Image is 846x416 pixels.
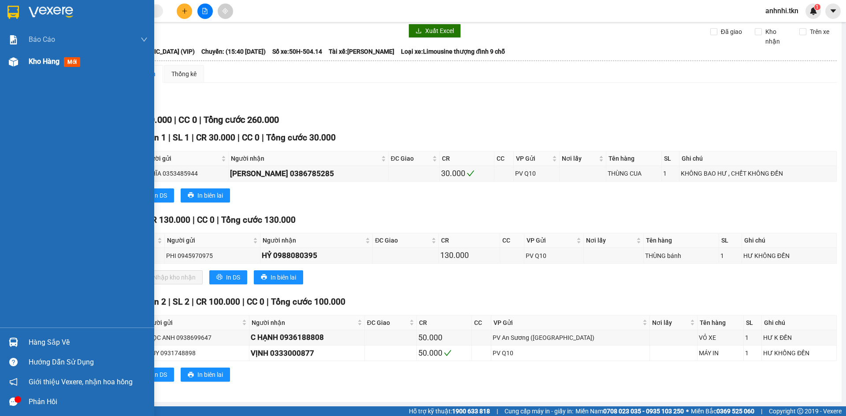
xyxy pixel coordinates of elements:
[29,336,148,349] div: Hàng sắp về
[251,331,363,343] div: C HẠNH 0936188808
[230,168,387,180] div: [PERSON_NAME] 0386785285
[204,114,279,125] span: Tổng cước 260.000
[141,36,148,43] span: down
[797,408,803,414] span: copyright
[226,272,240,282] span: In DS
[177,4,192,19] button: plus
[178,114,197,125] span: CC 0
[491,330,650,346] td: PV An Sương (Hàng Hóa)
[201,47,266,56] span: Chuyến: (15:40 [DATE])
[467,169,475,177] span: check
[197,4,213,19] button: file-add
[174,114,176,125] span: |
[758,5,805,16] span: anhnhi.tkn
[526,251,582,261] div: PV Q10
[143,133,166,143] span: Đơn 1
[699,348,742,358] div: MÁY IN
[515,169,558,178] div: PV Q10
[254,270,303,284] button: printerIn biên lai
[699,333,742,342] div: VỎ XE
[606,151,661,166] th: Tên hàng
[662,151,679,166] th: SL
[9,358,18,366] span: question-circle
[272,47,322,56] span: Số xe: 50H-504.14
[418,331,471,344] div: 50.000
[136,270,203,284] button: downloadNhập kho nhận
[761,406,762,416] span: |
[809,7,817,15] img: icon-new-feature
[231,154,379,163] span: Người nhận
[440,249,498,261] div: 130.000
[145,318,241,328] span: Người gửi
[645,251,717,261] div: THÙNG bánh
[663,169,678,178] div: 1
[29,356,148,369] div: Hướng dẫn sử dụng
[193,215,195,225] span: |
[500,233,525,248] th: CC
[171,69,197,79] div: Thống kê
[716,408,754,415] strong: 0369 525 060
[829,7,837,15] span: caret-down
[173,297,189,307] span: SL 2
[267,297,269,307] span: |
[242,297,245,307] span: |
[222,8,228,14] span: aim
[29,395,148,409] div: Phản hồi
[493,333,648,342] div: PV An Sương ([GEOGRAPHIC_DATA])
[173,133,189,143] span: SL 1
[29,34,55,45] span: Báo cáo
[494,151,513,166] th: CC
[375,236,430,245] span: ĐC Giao
[146,215,190,225] span: CR 130.000
[197,370,223,379] span: In biên lai
[719,233,742,248] th: SL
[763,333,835,342] div: HƯ K ĐỀN
[416,28,422,35] span: download
[197,215,215,225] span: CC 0
[144,348,248,358] div: THỦY 0931748898
[417,316,472,330] th: CR
[562,154,597,163] span: Nơi lấy
[527,236,574,245] span: VP Gửi
[745,333,760,342] div: 1
[717,27,746,37] span: Đã giao
[493,318,641,328] span: VP Gửi
[603,408,684,415] strong: 0708 023 035 - 0935 103 250
[698,316,744,330] th: Tên hàng
[505,406,573,416] span: Cung cấp máy in - giấy in:
[153,191,167,200] span: In DS
[744,316,762,330] th: SL
[329,47,394,56] span: Tài xế: [PERSON_NAME]
[444,349,452,357] span: check
[251,347,363,359] div: VỊNH 0333000877
[516,154,551,163] span: VP Gửi
[418,347,471,359] div: 50.000
[209,270,247,284] button: printerIn DS
[7,6,19,19] img: logo-vxr
[237,133,240,143] span: |
[196,297,240,307] span: CR 100.000
[252,318,356,328] span: Người nhận
[181,188,230,202] button: printerIn biên lai
[29,57,59,66] span: Kho hàng
[64,57,80,67] span: mới
[762,27,793,46] span: Kho nhận
[168,297,171,307] span: |
[262,250,371,261] div: HỶ 0988080395
[153,370,167,379] span: In DS
[247,297,264,307] span: CC 0
[29,376,133,387] span: Giới thiệu Vexere, nhận hoa hồng
[408,24,461,38] button: downloadXuất Excel
[575,406,684,416] span: Miền Nam
[144,333,248,342] div: NGỌC ANH 0938699647
[216,274,223,281] span: printer
[196,133,235,143] span: CR 30.000
[192,133,194,143] span: |
[9,35,18,44] img: solution-icon
[441,167,493,180] div: 30.000
[143,154,219,163] span: Người gửi
[202,8,208,14] span: file-add
[263,236,364,245] span: Người nhận
[686,409,689,413] span: ⚪️
[221,215,296,225] span: Tổng cước 130.000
